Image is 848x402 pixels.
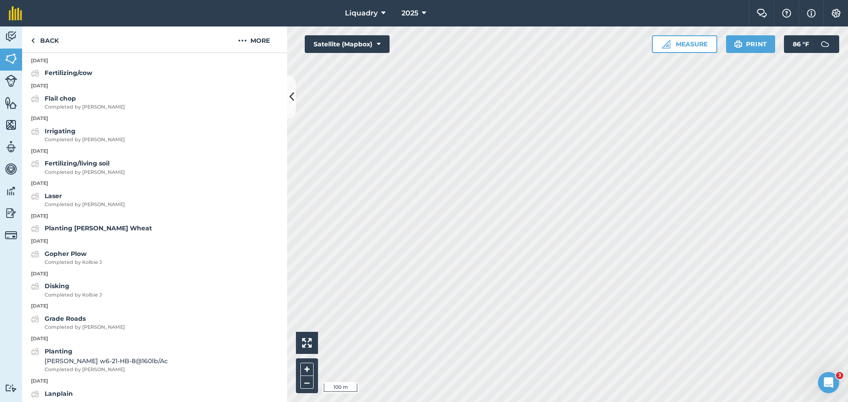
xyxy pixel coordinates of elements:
img: Ruler icon [662,40,670,49]
img: svg+xml;base64,PD94bWwgdmVyc2lvbj0iMS4wIiBlbmNvZGluZz0idXRmLTgiPz4KPCEtLSBHZW5lcmF0b3I6IEFkb2JlIE... [31,191,39,202]
button: Satellite (Mapbox) [305,35,390,53]
img: svg+xml;base64,PD94bWwgdmVyc2lvbj0iMS4wIiBlbmNvZGluZz0idXRmLTgiPz4KPCEtLSBHZW5lcmF0b3I6IEFkb2JlIE... [5,184,17,198]
img: A cog icon [831,9,841,18]
img: Four arrows, one pointing top left, one top right, one bottom right and the last bottom left [302,338,312,348]
a: Fertilizing/living soilCompleted by [PERSON_NAME] [31,158,125,176]
span: 2025 [401,8,418,19]
a: Gopher PlowCompleted by Kolbie J [31,249,102,267]
button: Measure [652,35,717,53]
img: svg+xml;base64,PD94bWwgdmVyc2lvbj0iMS4wIiBlbmNvZGluZz0idXRmLTgiPz4KPCEtLSBHZW5lcmF0b3I6IEFkb2JlIE... [31,281,39,292]
img: svg+xml;base64,PD94bWwgdmVyc2lvbj0iMS4wIiBlbmNvZGluZz0idXRmLTgiPz4KPCEtLSBHZW5lcmF0b3I6IEFkb2JlIE... [31,249,39,259]
p: [DATE] [22,212,287,220]
img: svg+xml;base64,PD94bWwgdmVyc2lvbj0iMS4wIiBlbmNvZGluZz0idXRmLTgiPz4KPCEtLSBHZW5lcmF0b3I6IEFkb2JlIE... [31,126,39,137]
strong: Fertilizing/cow [45,69,92,77]
a: Back [22,26,68,53]
span: Completed by Kolbie J [45,259,102,267]
img: fieldmargin Logo [9,6,22,20]
strong: Lanplain [45,390,73,398]
a: Grade RoadsCompleted by [PERSON_NAME] [31,314,125,331]
strong: Planting [45,347,72,355]
img: svg+xml;base64,PHN2ZyB4bWxucz0iaHR0cDovL3d3dy53My5vcmcvMjAwMC9zdmciIHdpZHRoPSI1NiIgaGVpZ2h0PSI2MC... [5,96,17,109]
strong: Irrigating [45,127,76,135]
button: Print [726,35,776,53]
img: svg+xml;base64,PD94bWwgdmVyc2lvbj0iMS4wIiBlbmNvZGluZz0idXRmLTgiPz4KPCEtLSBHZW5lcmF0b3I6IEFkb2JlIE... [31,158,39,169]
p: [DATE] [22,147,287,155]
span: 3 [836,372,843,379]
p: [DATE] [22,302,287,310]
strong: Gopher Plow [45,250,87,258]
a: DiskingCompleted by Kolbie J [31,281,102,299]
strong: Laser [45,192,62,200]
span: Completed by [PERSON_NAME] [45,323,125,331]
img: svg+xml;base64,PHN2ZyB4bWxucz0iaHR0cDovL3d3dy53My5vcmcvMjAwMC9zdmciIHdpZHRoPSI1NiIgaGVpZ2h0PSI2MC... [5,118,17,131]
img: A question mark icon [781,9,792,18]
img: svg+xml;base64,PD94bWwgdmVyc2lvbj0iMS4wIiBlbmNvZGluZz0idXRmLTgiPz4KPCEtLSBHZW5lcmF0b3I6IEFkb2JlIE... [816,35,834,53]
img: svg+xml;base64,PHN2ZyB4bWxucz0iaHR0cDovL3d3dy53My5vcmcvMjAwMC9zdmciIHdpZHRoPSI5IiBoZWlnaHQ9IjI0Ii... [31,35,35,46]
a: LaserCompleted by [PERSON_NAME] [31,191,125,209]
a: Fertilizing/cow [31,68,92,79]
img: svg+xml;base64,PD94bWwgdmVyc2lvbj0iMS4wIiBlbmNvZGluZz0idXRmLTgiPz4KPCEtLSBHZW5lcmF0b3I6IEFkb2JlIE... [5,207,17,220]
p: [DATE] [22,180,287,188]
a: Lanplain [31,389,73,399]
p: [DATE] [22,377,287,385]
img: svg+xml;base64,PD94bWwgdmVyc2lvbj0iMS4wIiBlbmNvZGluZz0idXRmLTgiPz4KPCEtLSBHZW5lcmF0b3I6IEFkb2JlIE... [31,389,39,399]
p: [DATE] [22,115,287,123]
p: [DATE] [22,237,287,245]
strong: Grade Roads [45,315,86,323]
p: [DATE] [22,270,287,278]
img: svg+xml;base64,PD94bWwgdmVyc2lvbj0iMS4wIiBlbmNvZGluZz0idXRmLTgiPz4KPCEtLSBHZW5lcmF0b3I6IEFkb2JlIE... [31,346,39,357]
span: Completed by Kolbie J [45,291,102,299]
span: [PERSON_NAME] w6-21-HB-8 @ 160 lb / Ac [45,356,168,366]
img: svg+xml;base64,PD94bWwgdmVyc2lvbj0iMS4wIiBlbmNvZGluZz0idXRmLTgiPz4KPCEtLSBHZW5lcmF0b3I6IEFkb2JlIE... [5,30,17,43]
iframe: Intercom live chat [818,372,839,393]
button: – [300,376,314,389]
button: 86 °F [784,35,839,53]
span: Completed by [PERSON_NAME] [45,201,125,209]
p: [DATE] [22,335,287,343]
strong: Planting [PERSON_NAME] Wheat [45,224,152,232]
img: svg+xml;base64,PD94bWwgdmVyc2lvbj0iMS4wIiBlbmNvZGluZz0idXRmLTgiPz4KPCEtLSBHZW5lcmF0b3I6IEFkb2JlIE... [5,384,17,392]
img: svg+xml;base64,PD94bWwgdmVyc2lvbj0iMS4wIiBlbmNvZGluZz0idXRmLTgiPz4KPCEtLSBHZW5lcmF0b3I6IEFkb2JlIE... [31,94,39,104]
strong: Flail chop [45,94,76,102]
a: Planting[PERSON_NAME] w6-21-HB-8@160lb/AcCompleted by [PERSON_NAME] [31,346,168,374]
img: svg+xml;base64,PD94bWwgdmVyc2lvbj0iMS4wIiBlbmNvZGluZz0idXRmLTgiPz4KPCEtLSBHZW5lcmF0b3I6IEFkb2JlIE... [31,223,39,234]
img: svg+xml;base64,PHN2ZyB4bWxucz0iaHR0cDovL3d3dy53My5vcmcvMjAwMC9zdmciIHdpZHRoPSI1NiIgaGVpZ2h0PSI2MC... [5,52,17,65]
img: svg+xml;base64,PHN2ZyB4bWxucz0iaHR0cDovL3d3dy53My5vcmcvMjAwMC9zdmciIHdpZHRoPSIyMCIgaGVpZ2h0PSIyNC... [238,35,247,46]
img: svg+xml;base64,PD94bWwgdmVyc2lvbj0iMS4wIiBlbmNvZGluZz0idXRmLTgiPz4KPCEtLSBHZW5lcmF0b3I6IEFkb2JlIE... [31,314,39,324]
span: 86 ° F [793,35,809,53]
strong: Fertilizing/living soil [45,159,110,167]
img: svg+xml;base64,PD94bWwgdmVyc2lvbj0iMS4wIiBlbmNvZGluZz0idXRmLTgiPz4KPCEtLSBHZW5lcmF0b3I6IEFkb2JlIE... [5,229,17,241]
span: Completed by [PERSON_NAME] [45,169,125,177]
p: [DATE] [22,57,287,65]
img: svg+xml;base64,PD94bWwgdmVyc2lvbj0iMS4wIiBlbmNvZGluZz0idXRmLTgiPz4KPCEtLSBHZW5lcmF0b3I6IEFkb2JlIE... [5,75,17,87]
a: Flail chopCompleted by [PERSON_NAME] [31,94,125,111]
img: Two speech bubbles overlapping with the left bubble in the forefront [757,9,767,18]
p: [DATE] [22,82,287,90]
img: svg+xml;base64,PHN2ZyB4bWxucz0iaHR0cDovL3d3dy53My5vcmcvMjAwMC9zdmciIHdpZHRoPSIxNyIgaGVpZ2h0PSIxNy... [807,8,816,19]
img: svg+xml;base64,PD94bWwgdmVyc2lvbj0iMS4wIiBlbmNvZGluZz0idXRmLTgiPz4KPCEtLSBHZW5lcmF0b3I6IEFkb2JlIE... [5,140,17,154]
button: More [221,26,287,53]
span: Completed by [PERSON_NAME] [45,136,125,144]
a: IrrigatingCompleted by [PERSON_NAME] [31,126,125,144]
span: Completed by [PERSON_NAME] [45,366,168,374]
button: + [300,363,314,376]
img: svg+xml;base64,PD94bWwgdmVyc2lvbj0iMS4wIiBlbmNvZGluZz0idXRmLTgiPz4KPCEtLSBHZW5lcmF0b3I6IEFkb2JlIE... [5,162,17,176]
img: svg+xml;base64,PHN2ZyB4bWxucz0iaHR0cDovL3d3dy53My5vcmcvMjAwMC9zdmciIHdpZHRoPSIxOSIgaGVpZ2h0PSIyNC... [734,39,742,49]
span: Liquadry [345,8,378,19]
a: Planting [PERSON_NAME] Wheat [31,223,152,234]
strong: Disking [45,282,69,290]
img: svg+xml;base64,PD94bWwgdmVyc2lvbj0iMS4wIiBlbmNvZGluZz0idXRmLTgiPz4KPCEtLSBHZW5lcmF0b3I6IEFkb2JlIE... [31,68,39,79]
span: Completed by [PERSON_NAME] [45,103,125,111]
